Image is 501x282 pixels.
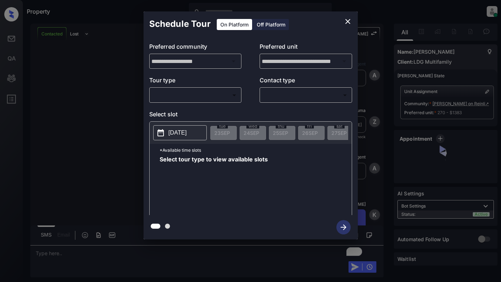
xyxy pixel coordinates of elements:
button: close [341,14,355,29]
p: Preferred community [149,42,242,54]
div: Off Platform [253,19,289,30]
h2: Schedule Tour [144,11,216,37]
p: Contact type [260,76,352,87]
div: On Platform [217,19,252,30]
p: [DATE] [169,128,187,137]
p: Preferred unit [260,42,352,54]
button: [DATE] [153,125,207,140]
p: Select slot [149,110,352,121]
p: Tour type [149,76,242,87]
span: Select tour type to view available slots [160,156,268,214]
p: *Available time slots [160,144,352,156]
